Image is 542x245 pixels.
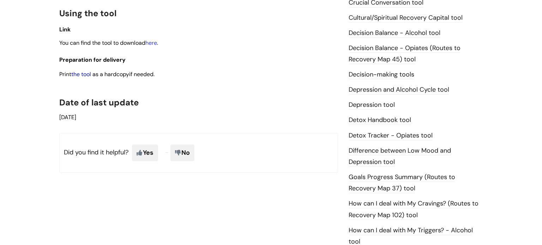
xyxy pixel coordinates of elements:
a: Detox Tracker - Opiates tool [349,131,433,140]
span: Preparation for delivery [59,56,126,63]
span: Link [59,26,71,33]
a: How can I deal with My Cravings? (Routes to Recovery Map 102) tool [349,199,478,220]
a: the tool [71,71,91,78]
a: Goals Progress Summary (Routes to Recovery Map 37) tool [349,173,455,193]
span: Yes [132,145,158,161]
span: Print [59,71,156,78]
span: [DATE] [59,114,76,121]
a: Decision-making tools [349,70,414,79]
a: here [145,39,157,47]
a: Depression tool [349,100,395,110]
a: Cultural/Spiritual Recovery Capital tool [349,13,463,23]
a: Decision Balance - Opiates (Routes to Recovery Map 45) tool [349,44,460,64]
a: Decision Balance - Alcohol tool [349,29,440,38]
span: Date of last update [59,97,139,108]
a: Detox Handbook tool [349,116,411,125]
span: if needed. [129,71,155,78]
span: You can find the tool to download . [59,39,158,47]
a: Difference between Low Mood and Depression tool [349,146,451,167]
span: Using the tool [59,8,116,19]
span: No [170,145,194,161]
span: as a hardcopy [92,71,129,78]
p: Did you find it helpful? [59,133,338,172]
a: Depression and Alcohol Cycle tool [349,85,449,94]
